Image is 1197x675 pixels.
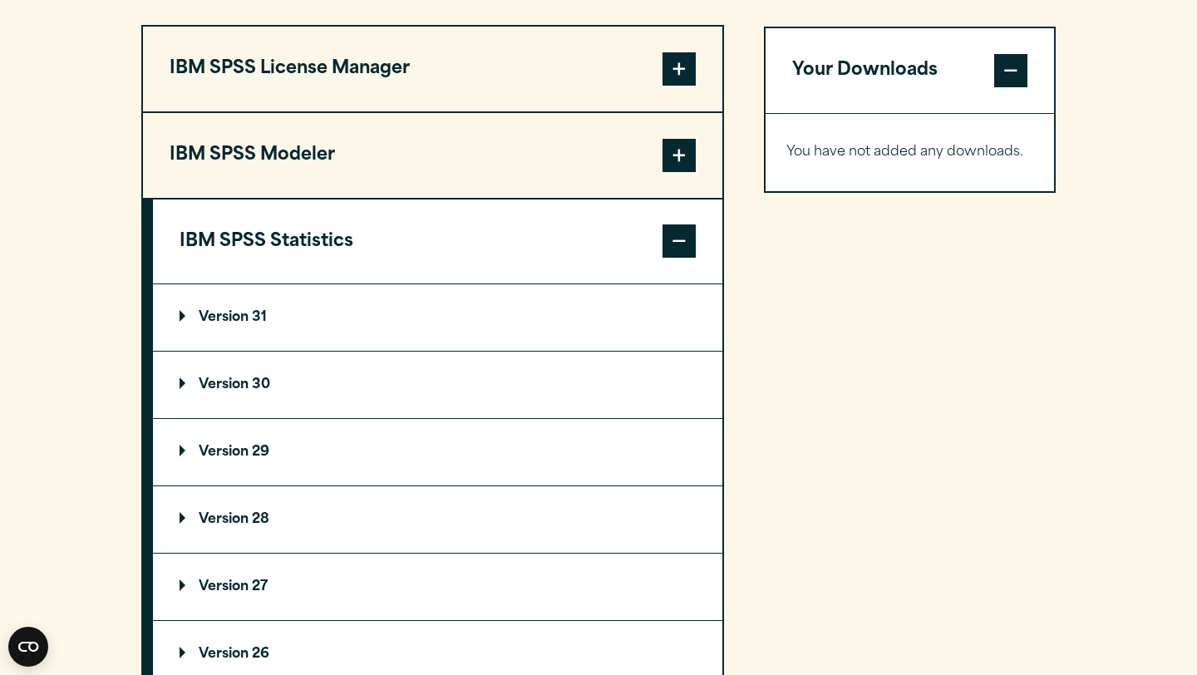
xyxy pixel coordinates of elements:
[766,28,1054,113] button: Your Downloads
[766,113,1054,191] div: Your Downloads
[180,311,267,324] p: Version 31
[153,200,722,284] button: IBM SPSS Statistics
[153,419,722,485] summary: Version 29
[180,648,269,661] p: Version 26
[180,378,270,392] p: Version 30
[8,627,48,667] button: Open CMP widget
[143,27,722,111] button: IBM SPSS License Manager
[153,352,722,418] summary: Version 30
[180,580,268,594] p: Version 27
[153,486,722,553] summary: Version 28
[786,140,1033,165] p: You have not added any downloads.
[180,446,269,459] p: Version 29
[143,113,722,198] button: IBM SPSS Modeler
[153,284,722,351] summary: Version 31
[180,513,269,526] p: Version 28
[153,554,722,620] summary: Version 27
